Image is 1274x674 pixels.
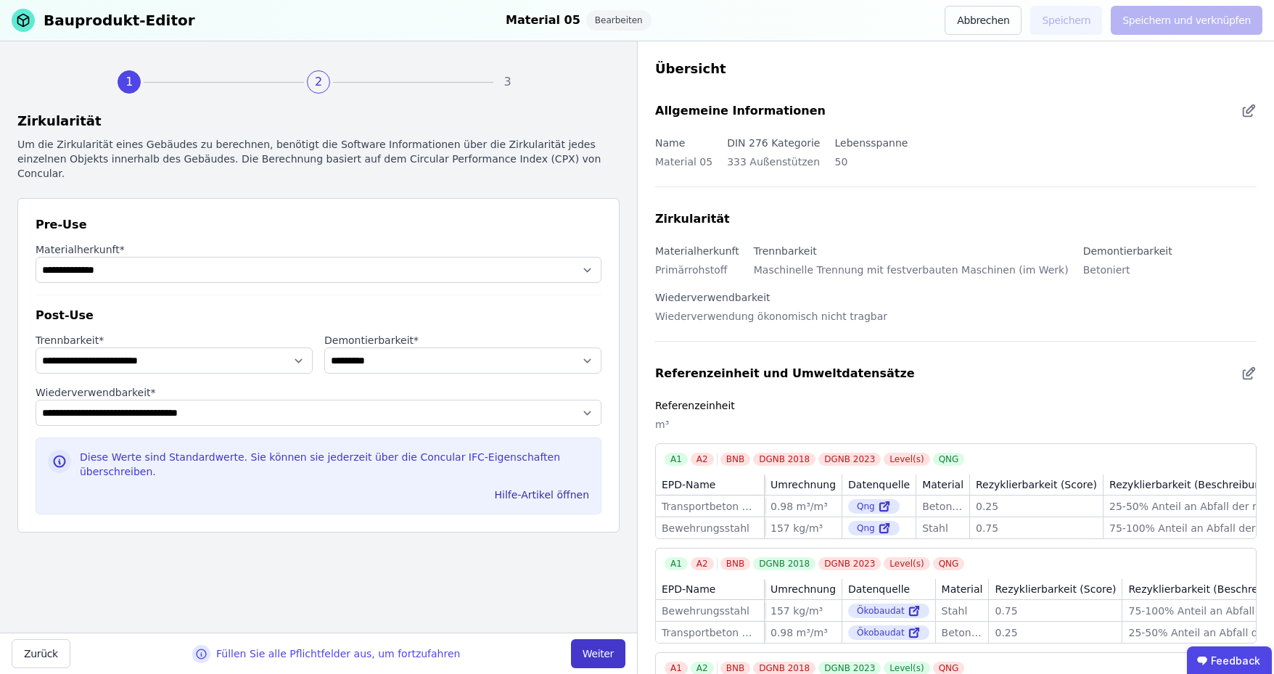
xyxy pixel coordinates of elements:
div: 3 [496,70,519,94]
div: A2 [691,453,714,466]
div: Datenquelle [848,582,910,596]
button: Speichern und verknüpfen [1111,6,1262,35]
div: 0.98 m³/m³ [770,499,836,514]
div: BNB [720,453,750,466]
div: Maschinelle Trennung mit festverbauten Maschinen (im Werk) [754,260,1069,289]
div: 0.25 [976,499,1097,514]
div: Übersicht [655,59,1257,79]
div: Material 05 [506,10,580,30]
div: Material [942,582,983,596]
label: Referenzeinheit [655,400,735,411]
div: Bauprodukt-Editor [44,10,195,30]
div: Post-Use [36,307,601,324]
div: Rezyklierbarkeit (Beschreibung) [1109,477,1271,492]
label: Demontierbarkeit [1083,245,1172,257]
label: Materialherkunft [655,245,739,257]
div: QNG [933,557,965,570]
div: EPD-Name [662,477,715,492]
button: Zurück [12,639,70,668]
div: m³ [655,414,1257,443]
div: DGNB 2018 [753,557,815,570]
div: EPD-Name [662,582,715,596]
label: Wiederverwendbarkeit [655,292,770,303]
div: Zirkularität [17,111,620,131]
div: Stahl [922,521,963,535]
div: Füllen Sie alle Pflichtfelder aus, um fortzufahren [216,646,460,661]
div: Um die Zirkularität eines Gebäudes zu berechnen, benötigt die Software Informationen über die Zir... [17,137,620,181]
div: 157 kg/m³ [770,521,836,535]
div: Umrechnung [770,582,836,596]
div: Transportbeton C30/37 [662,625,758,640]
div: Bewehrungsstahl [662,604,758,618]
div: Transportbeton C30/37 [662,499,758,514]
button: Speichern [1030,6,1102,35]
div: 0.75 [995,604,1116,618]
button: Abbrechen [945,6,1022,35]
div: Level(s) [884,557,929,570]
div: Level(s) [884,453,929,466]
div: DGNB 2023 [818,453,881,466]
div: Material 05 [655,152,712,181]
div: DGNB 2023 [818,557,881,570]
div: 157 kg/m³ [770,604,836,618]
div: Bearbeiten [586,10,652,30]
div: 2 [307,70,330,94]
div: Beton allgemein [922,499,963,514]
div: 0.25 [995,625,1116,640]
label: DIN 276 Kategorie [727,137,820,149]
div: Ökobaudat [848,625,929,640]
div: Qng [848,499,900,514]
div: QNG [933,453,965,466]
div: 0.98 m³/m³ [770,625,836,640]
div: Qng [848,521,900,535]
button: Hilfe-Artikel öffnen [489,483,595,506]
label: audits.requiredField [36,385,601,400]
div: A1 [665,557,688,570]
div: Bewehrungsstahl [662,521,758,535]
div: Allgemeine Informationen [655,102,826,120]
div: 25-50% Anteil an Abfall der recycled wird [1109,499,1271,514]
div: Betoniert [1083,260,1172,289]
div: 1 [118,70,141,94]
div: 0.75 [976,521,1097,535]
div: Rezyklierbarkeit (Score) [976,477,1097,492]
div: Pre-Use [36,216,601,234]
label: audits.requiredField [36,242,601,257]
div: 333 Außenstützen [727,152,820,181]
div: A2 [691,557,714,570]
div: Umrechnung [770,477,836,492]
label: Name [655,137,685,149]
label: Trennbarkeit [754,245,817,257]
div: DGNB 2018 [753,453,815,466]
label: audits.requiredField [36,333,313,348]
div: Rezyklierbarkeit (Score) [995,582,1116,596]
label: audits.requiredField [324,333,601,348]
label: Lebensspanne [834,137,908,149]
div: A1 [665,453,688,466]
div: Stahl [942,604,983,618]
div: Zirkularität [655,210,730,228]
div: BNB [720,557,750,570]
div: Datenquelle [848,477,910,492]
div: Ökobaudat [848,604,929,618]
div: Beton allgemein [942,625,983,640]
div: 50 [834,152,908,181]
div: Primärrohstoff [655,260,739,289]
button: Weiter [571,639,625,668]
div: Referenzeinheit und Umweltdatensätze [655,365,915,382]
div: 75-100% Anteil an Abfall der recycled wird [1109,521,1271,535]
div: Material [922,477,963,492]
div: Wiederverwendung ökonomisch nicht tragbar [655,306,887,335]
div: Diese Werte sind Standardwerte. Sie können sie jederzeit über die Concular IFC-Eigenschaften über... [80,450,589,485]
